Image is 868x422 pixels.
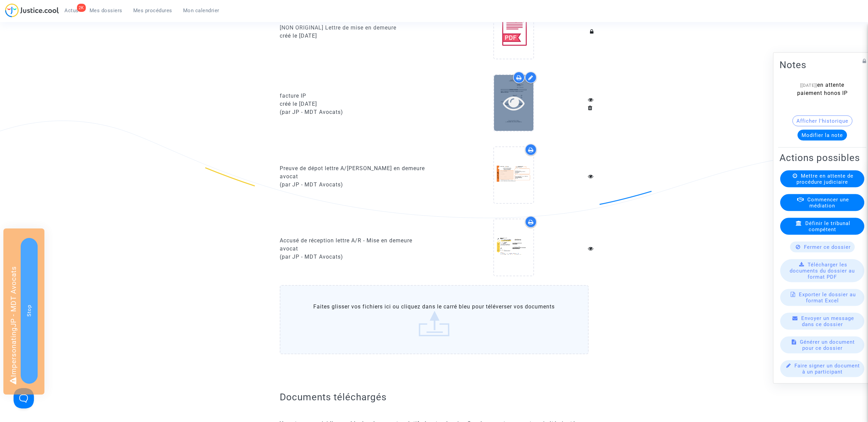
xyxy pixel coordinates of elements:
[800,339,855,351] span: Générer un document pour ce dossier
[59,5,84,16] a: 2KActus
[14,388,34,408] iframe: Help Scout Beacon - Open
[280,92,429,100] div: facture IP
[280,253,429,261] div: (par JP - MDT Avocats)
[792,115,852,126] button: Afficher l'historique
[77,4,86,12] div: 2K
[797,129,847,140] button: Modifier la note
[280,164,429,181] div: Preuve de dépot lettre A/[PERSON_NAME] en demeure avocat
[5,3,59,17] img: jc-logo.svg
[280,237,429,253] div: Accusé de réception lettre A/R - Mise en demeure avocat
[800,82,817,87] span: [[DATE]]
[780,59,865,71] h2: Notes
[3,228,44,395] div: Impersonating
[804,244,851,250] span: Fermer ce dossier
[21,238,38,384] button: Stop
[796,173,853,185] span: Mettre en attente de procédure judiciaire
[780,152,865,163] h2: Actions possibles
[801,315,854,327] span: Envoyer un message dans ce dossier
[280,32,429,40] div: créé le [DATE]
[128,5,178,16] a: Mes procédures
[90,7,122,14] span: Mes dossiers
[178,5,225,16] a: Mon calendrier
[280,100,429,108] div: créé le [DATE]
[26,305,32,317] span: Stop
[807,196,849,208] span: Commencer une médiation
[799,291,856,303] span: Exporter le dossier au format Excel
[64,7,79,14] span: Actus
[280,391,589,403] h2: Documents téléchargés
[790,261,855,280] span: Télécharger les documents du dossier au format PDF
[280,181,429,189] div: (par JP - MDT Avocats)
[280,24,429,32] div: [NON ORIGINAL] Lettre de mise en demeure
[280,108,429,116] div: (par JP - MDT Avocats)
[805,220,850,232] span: Définir le tribunal compétent
[797,81,848,104] span: en attente paiement honos IP
[183,7,219,14] span: Mon calendrier
[794,362,860,375] span: Faire signer un document à un participant
[133,7,172,14] span: Mes procédures
[84,5,128,16] a: Mes dossiers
